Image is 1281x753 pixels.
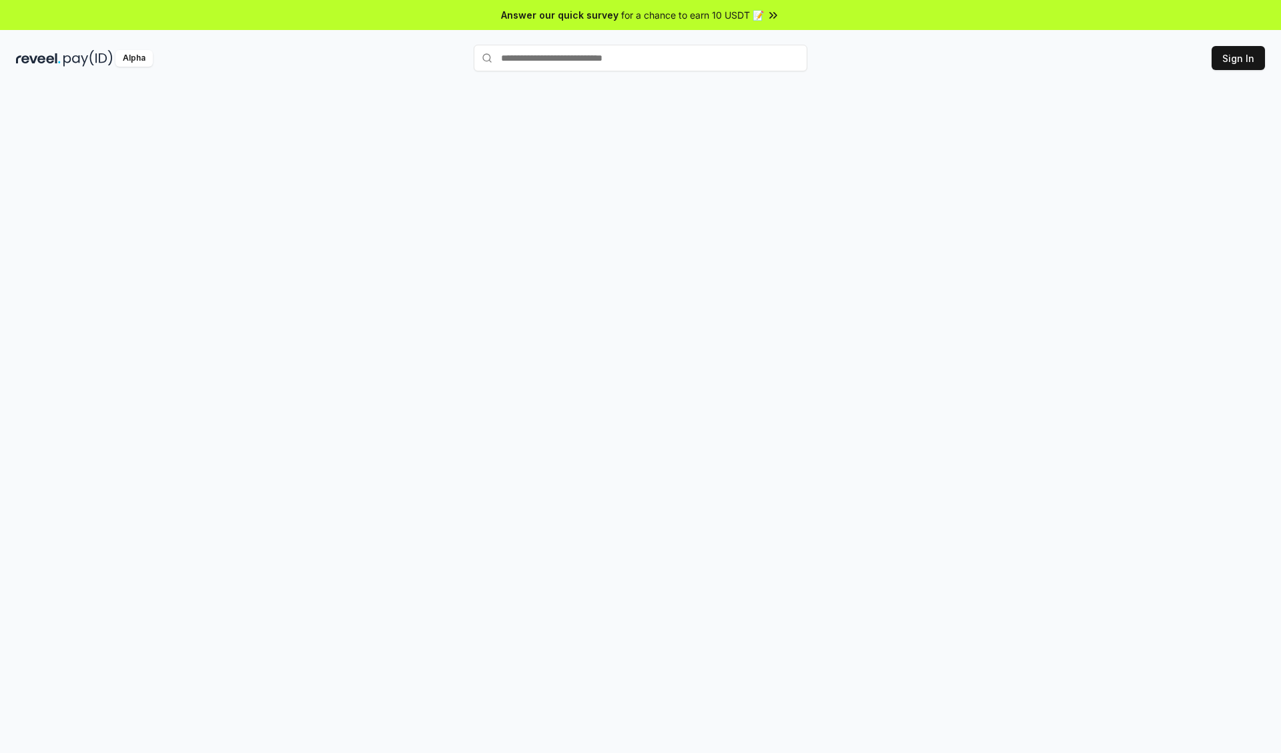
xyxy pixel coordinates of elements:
img: pay_id [63,50,113,67]
button: Sign In [1212,46,1265,70]
span: for a chance to earn 10 USDT 📝 [621,8,764,22]
div: Alpha [115,50,153,67]
img: reveel_dark [16,50,61,67]
span: Answer our quick survey [501,8,618,22]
